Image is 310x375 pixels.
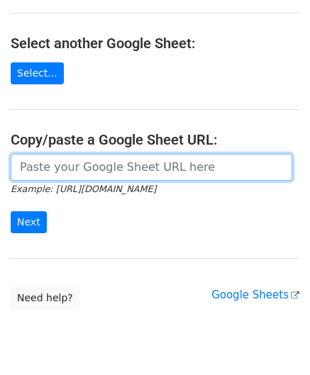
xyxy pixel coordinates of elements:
[11,154,292,181] input: Paste your Google Sheet URL here
[11,211,47,233] input: Next
[211,289,299,301] a: Google Sheets
[11,131,299,148] h4: Copy/paste a Google Sheet URL:
[239,307,310,375] iframe: Chat Widget
[11,184,156,194] small: Example: [URL][DOMAIN_NAME]
[11,287,79,309] a: Need help?
[11,35,299,52] h4: Select another Google Sheet:
[11,62,64,84] a: Select...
